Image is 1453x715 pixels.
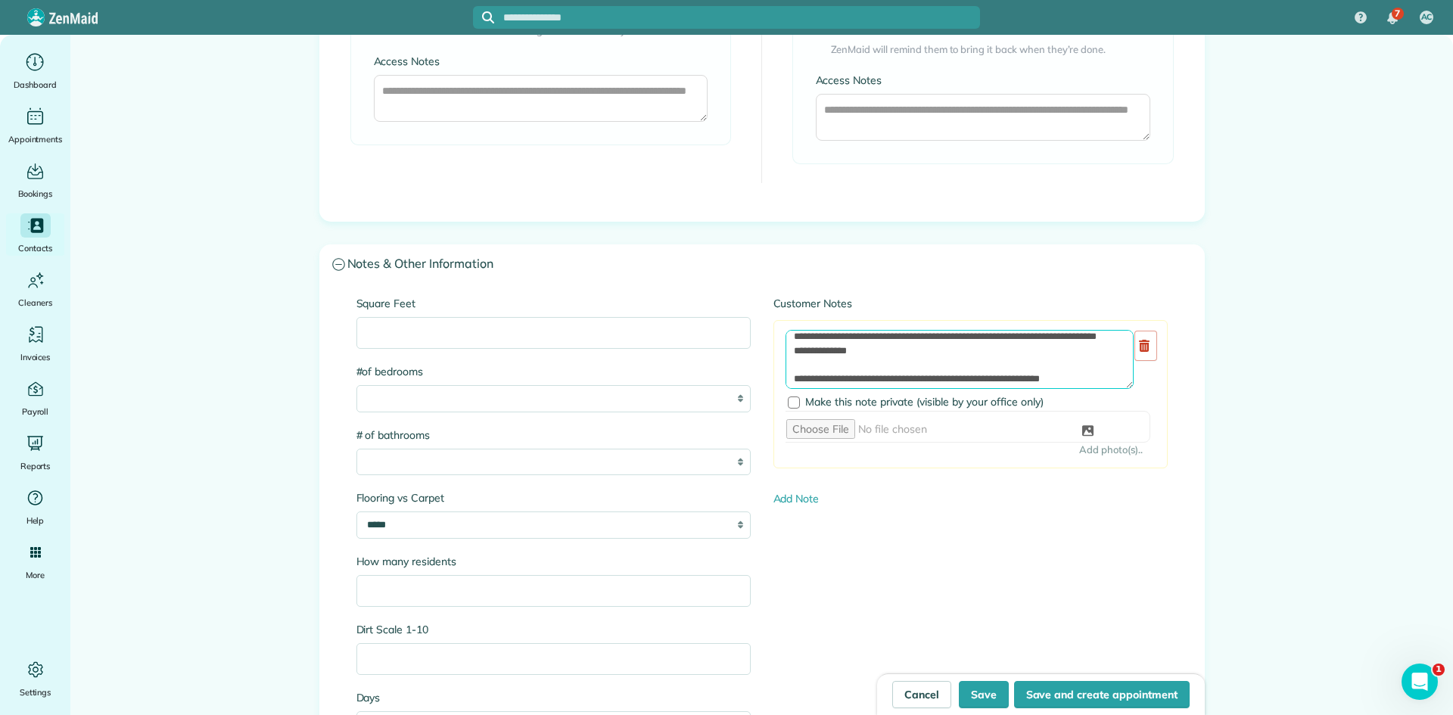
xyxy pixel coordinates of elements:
[1014,681,1190,708] button: Save and create appointment
[20,685,51,700] span: Settings
[1421,11,1433,23] span: AC
[482,11,494,23] svg: Focus search
[8,132,63,147] span: Appointments
[6,104,64,147] a: Appointments
[6,377,64,419] a: Payroll
[18,295,52,310] span: Cleaners
[18,241,52,256] span: Contacts
[374,54,708,69] label: Access Notes
[773,296,1168,311] label: Customer Notes
[356,427,751,443] label: # of bathrooms
[1395,8,1400,20] span: 7
[816,73,1150,88] label: Access Notes
[20,350,51,365] span: Invoices
[959,681,1009,708] button: Save
[26,513,45,528] span: Help
[805,395,1044,409] span: Make this note private (visible by your office only)
[1402,664,1438,700] iframe: Intercom live chat
[6,159,64,201] a: Bookings
[356,296,751,311] label: Square Feet
[6,322,64,365] a: Invoices
[1377,2,1408,35] div: 7 unread notifications
[6,486,64,528] a: Help
[26,567,45,583] span: More
[356,690,751,705] label: Days
[773,492,820,505] a: Add Note
[356,364,751,379] label: #of bedrooms
[1433,664,1445,676] span: 1
[14,77,57,92] span: Dashboard
[320,245,1204,284] a: Notes & Other Information
[6,213,64,256] a: Contacts
[18,186,53,201] span: Bookings
[20,459,51,474] span: Reports
[356,490,751,505] label: Flooring vs Carpet
[356,554,751,569] label: How many residents
[356,622,751,637] label: Dirt Scale 1-10
[22,404,49,419] span: Payroll
[6,657,64,700] a: Settings
[6,431,64,474] a: Reports
[6,50,64,92] a: Dashboard
[892,681,951,708] a: Cancel
[473,11,494,23] button: Focus search
[831,42,1150,58] span: ZenMaid will remind them to bring it back when they’re done.
[6,268,64,310] a: Cleaners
